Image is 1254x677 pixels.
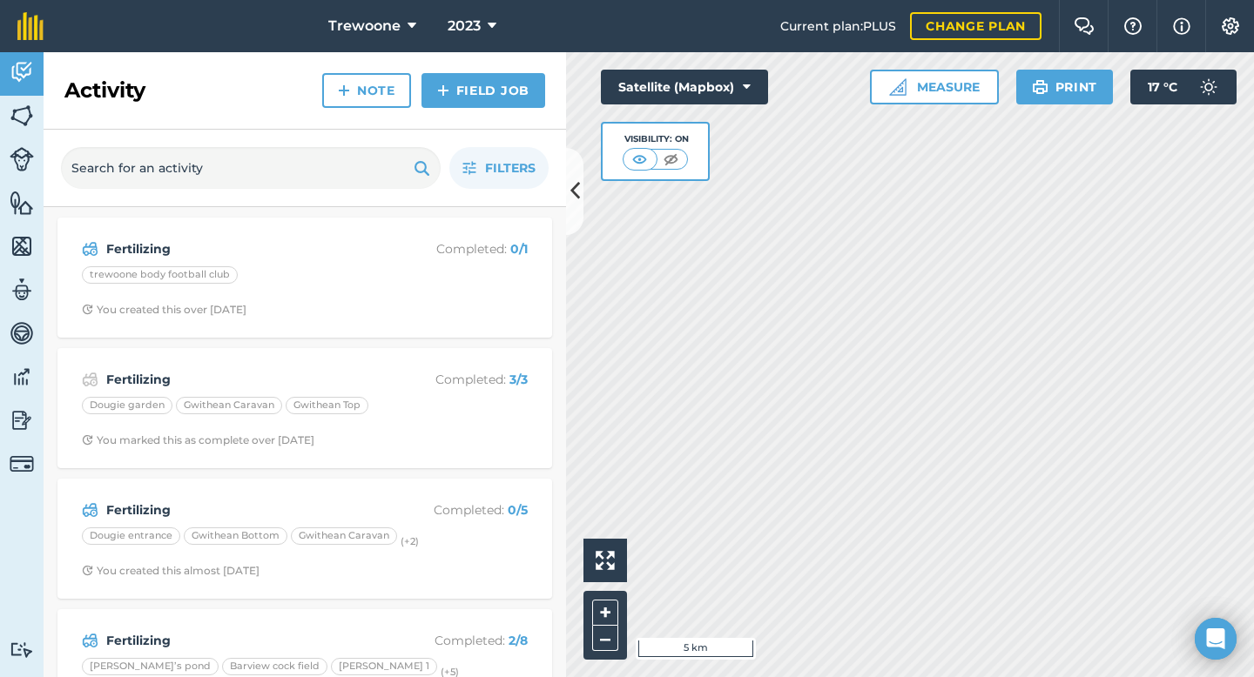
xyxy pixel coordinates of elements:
[10,147,34,171] img: svg+xml;base64,PD94bWwgdmVyc2lvbj0iMS4wIiBlbmNvZGluZz0idXRmLTgiPz4KPCEtLSBHZW5lcmF0b3I6IEFkb2JlIE...
[61,147,441,189] input: Search for an activity
[870,70,999,104] button: Measure
[82,499,98,520] img: svg+xml;base64,PD94bWwgdmVyc2lvbj0iMS4wIiBlbmNvZGluZz0idXRmLTgiPz4KPCEtLSBHZW5lcmF0b3I6IEFkb2JlIE...
[10,407,34,433] img: svg+xml;base64,PD94bWwgdmVyc2lvbj0iMS4wIiBlbmNvZGluZz0idXRmLTgiPz4KPCEtLSBHZW5lcmF0b3I6IEFkb2JlIE...
[601,70,768,104] button: Satellite (Mapbox)
[1195,618,1237,660] div: Open Intercom Messenger
[592,626,618,651] button: –
[1173,16,1190,37] img: svg+xml;base64,PHN2ZyB4bWxucz0iaHR0cDovL3d3dy53My5vcmcvMjAwMC9zdmciIHdpZHRoPSIxNyIgaGVpZ2h0PSIxNy...
[509,372,528,387] strong: 3 / 3
[389,500,528,519] p: Completed :
[421,73,545,108] a: Field Job
[1220,17,1241,35] img: A cog icon
[592,600,618,626] button: +
[389,239,528,258] p: Completed :
[331,658,437,675] div: [PERSON_NAME] 1
[82,630,98,651] img: svg+xml;base64,PD94bWwgdmVyc2lvbj0iMS4wIiBlbmNvZGluZz0idXRmLTgiPz4KPCEtLSBHZW5lcmF0b3I6IEFkb2JlIE...
[1191,70,1226,104] img: svg+xml;base64,PD94bWwgdmVyc2lvbj0iMS4wIiBlbmNvZGluZz0idXRmLTgiPz4KPCEtLSBHZW5lcmF0b3I6IEFkb2JlIE...
[82,266,238,284] div: trewoone body football club
[437,80,449,101] img: svg+xml;base64,PHN2ZyB4bWxucz0iaHR0cDovL3d3dy53My5vcmcvMjAwMC9zdmciIHdpZHRoPSIxNCIgaGVpZ2h0PSIyNC...
[82,303,246,317] div: You created this over [DATE]
[389,631,528,650] p: Completed :
[291,527,397,545] div: Gwithean Caravan
[1016,70,1114,104] button: Print
[68,489,542,588] a: FertilizingCompleted: 0/5Dougie entranceGwithean BottomGwithean Caravan(+2)Clock with arrow point...
[82,304,93,315] img: Clock with arrow pointing clockwise
[10,641,34,658] img: svg+xml;base64,PD94bWwgdmVyc2lvbj0iMS4wIiBlbmNvZGluZz0idXRmLTgiPz4KPCEtLSBHZW5lcmF0b3I6IEFkb2JlIE...
[510,241,528,257] strong: 0 / 1
[1123,17,1143,35] img: A question mark icon
[82,397,172,414] div: Dougie garden
[82,238,98,259] img: svg+xml;base64,PD94bWwgdmVyc2lvbj0iMS4wIiBlbmNvZGluZz0idXRmLTgiPz4KPCEtLSBHZW5lcmF0b3I6IEFkb2JlIE...
[401,535,419,547] small: (+ 2 )
[889,78,907,96] img: Ruler icon
[10,364,34,390] img: svg+xml;base64,PD94bWwgdmVyc2lvbj0iMS4wIiBlbmNvZGluZz0idXRmLTgiPz4KPCEtLSBHZW5lcmF0b3I6IEFkb2JlIE...
[328,16,401,37] span: Trewoone
[222,658,327,675] div: Barview cock field
[338,80,350,101] img: svg+xml;base64,PHN2ZyB4bWxucz0iaHR0cDovL3d3dy53My5vcmcvMjAwMC9zdmciIHdpZHRoPSIxNCIgaGVpZ2h0PSIyNC...
[10,277,34,303] img: svg+xml;base64,PD94bWwgdmVyc2lvbj0iMS4wIiBlbmNvZGluZz0idXRmLTgiPz4KPCEtLSBHZW5lcmF0b3I6IEFkb2JlIE...
[485,158,536,178] span: Filters
[1148,70,1177,104] span: 17 ° C
[780,17,896,36] span: Current plan : PLUS
[1032,77,1048,97] img: svg+xml;base64,PHN2ZyB4bWxucz0iaHR0cDovL3d3dy53My5vcmcvMjAwMC9zdmciIHdpZHRoPSIxOSIgaGVpZ2h0PSIyNC...
[82,527,180,545] div: Dougie entrance
[17,12,44,40] img: fieldmargin Logo
[82,658,219,675] div: [PERSON_NAME]’s pond
[82,434,93,446] img: Clock with arrow pointing clockwise
[10,190,34,216] img: svg+xml;base64,PHN2ZyB4bWxucz0iaHR0cDovL3d3dy53My5vcmcvMjAwMC9zdmciIHdpZHRoPSI1NiIgaGVpZ2h0PSI2MC...
[623,132,689,146] div: Visibility: On
[629,151,651,168] img: svg+xml;base64,PHN2ZyB4bWxucz0iaHR0cDovL3d3dy53My5vcmcvMjAwMC9zdmciIHdpZHRoPSI1MCIgaGVpZ2h0PSI0MC...
[1130,70,1237,104] button: 17 °C
[106,370,382,389] strong: Fertilizing
[389,370,528,389] p: Completed :
[10,452,34,476] img: svg+xml;base64,PD94bWwgdmVyc2lvbj0iMS4wIiBlbmNvZGluZz0idXRmLTgiPz4KPCEtLSBHZW5lcmF0b3I6IEFkb2JlIE...
[596,551,615,570] img: Four arrows, one pointing top left, one top right, one bottom right and the last bottom left
[1074,17,1095,35] img: Two speech bubbles overlapping with the left bubble in the forefront
[68,228,542,327] a: FertilizingCompleted: 0/1trewoone body football clubClock with arrow pointing clockwiseYou create...
[82,433,314,447] div: You marked this as complete over [DATE]
[10,59,34,85] img: svg+xml;base64,PD94bWwgdmVyc2lvbj0iMS4wIiBlbmNvZGluZz0idXRmLTgiPz4KPCEtLSBHZW5lcmF0b3I6IEFkb2JlIE...
[106,631,382,650] strong: Fertilizing
[82,369,98,390] img: svg+xml;base64,PD94bWwgdmVyc2lvbj0iMS4wIiBlbmNvZGluZz0idXRmLTgiPz4KPCEtLSBHZW5lcmF0b3I6IEFkb2JlIE...
[286,397,368,414] div: Gwithean Top
[508,502,528,518] strong: 0 / 5
[82,565,93,576] img: Clock with arrow pointing clockwise
[414,158,430,178] img: svg+xml;base64,PHN2ZyB4bWxucz0iaHR0cDovL3d3dy53My5vcmcvMjAwMC9zdmciIHdpZHRoPSIxOSIgaGVpZ2h0PSIyNC...
[10,233,34,259] img: svg+xml;base64,PHN2ZyB4bWxucz0iaHR0cDovL3d3dy53My5vcmcvMjAwMC9zdmciIHdpZHRoPSI1NiIgaGVpZ2h0PSI2MC...
[448,16,481,37] span: 2023
[910,12,1042,40] a: Change plan
[449,147,549,189] button: Filters
[322,73,411,108] a: Note
[184,527,287,545] div: Gwithean Bottom
[68,359,542,458] a: FertilizingCompleted: 3/3Dougie gardenGwithean CaravanGwithean TopClock with arrow pointing clock...
[10,103,34,129] img: svg+xml;base64,PHN2ZyB4bWxucz0iaHR0cDovL3d3dy53My5vcmcvMjAwMC9zdmciIHdpZHRoPSI1NiIgaGVpZ2h0PSI2MC...
[64,77,145,104] h2: Activity
[106,500,382,519] strong: Fertilizing
[106,239,382,258] strong: Fertilizing
[82,564,260,578] div: You created this almost [DATE]
[10,320,34,346] img: svg+xml;base64,PD94bWwgdmVyc2lvbj0iMS4wIiBlbmNvZGluZz0idXRmLTgiPz4KPCEtLSBHZW5lcmF0b3I6IEFkb2JlIE...
[660,151,682,168] img: svg+xml;base64,PHN2ZyB4bWxucz0iaHR0cDovL3d3dy53My5vcmcvMjAwMC9zdmciIHdpZHRoPSI1MCIgaGVpZ2h0PSI0MC...
[509,633,528,648] strong: 2 / 8
[176,397,282,414] div: Gwithean Caravan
